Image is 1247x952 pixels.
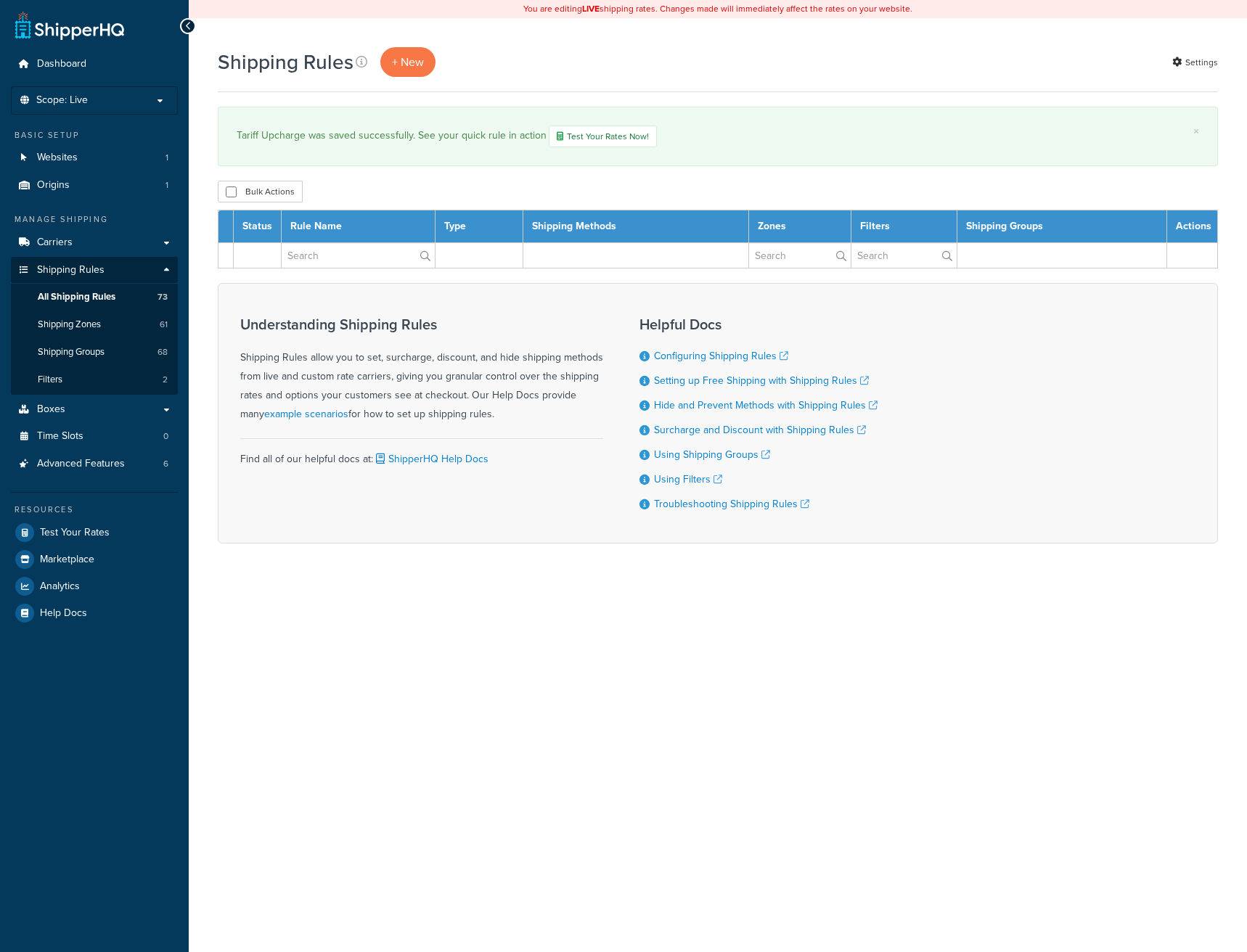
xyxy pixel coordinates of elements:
th: Zones [749,210,851,243]
a: Websites 1 [11,144,178,171]
span: Time Slots [37,430,83,443]
a: Origins 1 [11,172,178,199]
a: Marketplace [11,546,178,573]
input: Search [749,243,851,268]
a: Shipping Zones 61 [11,311,178,338]
div: Find all of our helpful docs at: [240,438,603,469]
a: × [1193,126,1199,137]
th: Actions [1167,210,1218,243]
a: Shipping Rules [11,257,178,284]
span: 6 [163,458,168,470]
a: Advanced Features 6 [11,451,178,477]
th: Type [435,210,523,243]
li: Shipping Rules [11,257,178,395]
span: + New [392,54,424,70]
li: Advanced Features [11,451,178,477]
h1: Shipping Rules [218,48,353,76]
th: Status [234,210,282,243]
span: Help Docs [40,607,87,620]
li: Filters [11,366,178,393]
span: Shipping Zones [38,319,101,331]
a: Boxes [11,396,178,423]
div: Basic Setup [11,129,178,141]
a: Analytics [11,573,178,599]
span: 1 [165,152,168,164]
a: Surcharge and Discount with Shipping Rules [654,422,866,438]
input: Search [851,243,957,268]
li: Origins [11,172,178,199]
a: Test Your Rates Now! [549,126,657,147]
li: All Shipping Rules [11,284,178,311]
div: Resources [11,504,178,516]
span: Websites [37,152,78,164]
th: Filters [851,210,957,243]
a: Carriers [11,229,178,256]
span: Boxes [37,403,65,416]
a: Help Docs [11,600,178,626]
span: Filters [38,374,62,386]
span: 61 [160,319,168,331]
a: Using Filters [654,472,722,487]
h3: Helpful Docs [639,316,878,332]
span: All Shipping Rules [38,291,115,303]
th: Shipping Groups [957,210,1166,243]
a: Time Slots 0 [11,423,178,450]
div: Manage Shipping [11,213,178,226]
span: 68 [158,346,168,358]
a: ShipperHQ Help Docs [373,451,488,467]
a: All Shipping Rules 73 [11,284,178,311]
b: LIVE [582,2,600,15]
a: Settings [1172,52,1218,73]
a: Hide and Prevent Methods with Shipping Rules [654,398,878,413]
span: Advanced Features [37,458,125,470]
span: Scope: Live [36,94,88,107]
a: Configuring Shipping Rules [654,348,788,364]
a: Dashboard [11,51,178,78]
span: Carriers [37,237,73,249]
button: Bulk Actions [218,181,303,202]
a: ShipperHQ Home [15,11,124,40]
span: 2 [163,374,168,386]
a: Troubleshooting Shipping Rules [654,496,809,512]
li: Websites [11,144,178,171]
a: Using Shipping Groups [654,447,770,462]
a: Setting up Free Shipping with Shipping Rules [654,373,869,388]
span: Dashboard [37,58,86,70]
li: Shipping Groups [11,339,178,366]
span: 0 [163,430,168,443]
a: Shipping Groups 68 [11,339,178,366]
li: Time Slots [11,423,178,450]
a: Test Your Rates [11,520,178,546]
li: Shipping Zones [11,311,178,338]
div: Tariff Upcharge was saved successfully. See your quick rule in action [237,126,1199,147]
span: Test Your Rates [40,527,110,539]
th: Shipping Methods [523,210,749,243]
a: Filters 2 [11,366,178,393]
input: Search [282,243,435,268]
span: Shipping Groups [38,346,105,358]
span: 73 [158,291,168,303]
a: example scenarios [264,406,348,422]
h3: Understanding Shipping Rules [240,316,603,332]
span: 1 [165,179,168,192]
div: Shipping Rules allow you to set, surcharge, discount, and hide shipping methods from live and cus... [240,316,603,424]
span: Shipping Rules [37,264,105,276]
span: Origins [37,179,70,192]
a: + New [380,47,436,77]
th: Rule Name [282,210,436,243]
span: Marketplace [40,554,94,566]
span: Analytics [40,580,80,593]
